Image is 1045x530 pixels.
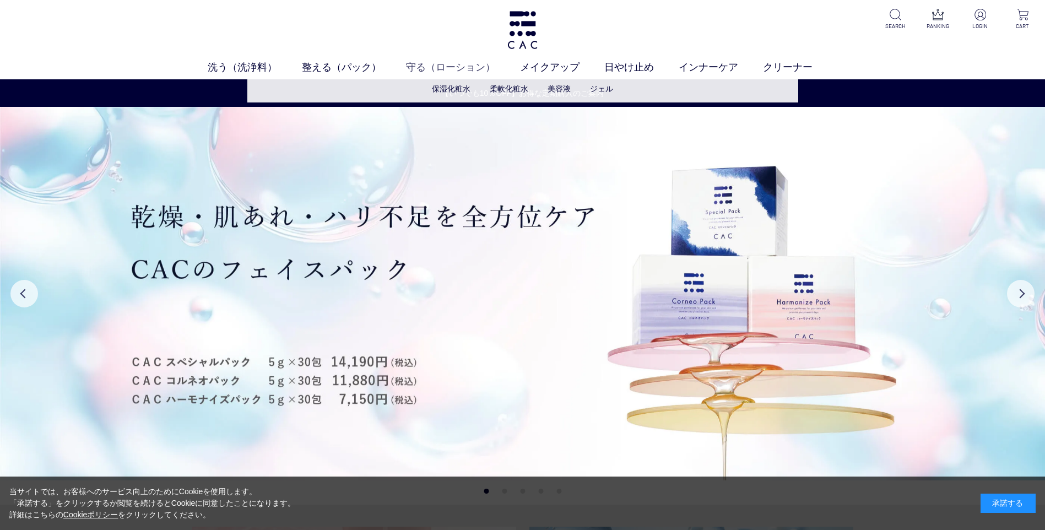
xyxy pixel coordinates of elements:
a: 整える（パック） [302,60,406,75]
a: クリーナー [763,60,837,75]
a: LOGIN [967,9,994,30]
a: 美容液 [548,84,571,93]
p: LOGIN [967,22,994,30]
button: Previous [10,280,38,307]
a: CART [1009,9,1036,30]
a: 保湿化粧水 [432,84,470,93]
a: 日やけ止め [604,60,679,75]
p: SEARCH [882,22,909,30]
a: 守る（ローション） [406,60,520,75]
p: RANKING [924,22,951,30]
div: 当サイトでは、お客様へのサービス向上のためにCookieを使用します。 「承諾する」をクリックするか閲覧を続けるとCookieに同意したことになります。 詳細はこちらの をクリックしてください。 [9,486,296,521]
a: SEARCH [882,9,909,30]
a: 洗う（洗浄料） [208,60,302,75]
a: Cookieポリシー [63,510,118,519]
a: ジェル [590,84,613,93]
a: メイクアップ [520,60,604,75]
a: 柔軟化粧水 [490,84,528,93]
a: RANKING [924,9,951,30]
img: logo [506,11,539,49]
a: 【いつでも10％OFF】お得な定期購入のご案内 [1,88,1044,99]
div: 承諾する [981,494,1036,513]
p: CART [1009,22,1036,30]
a: インナーケア [679,60,763,75]
button: Next [1007,280,1035,307]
